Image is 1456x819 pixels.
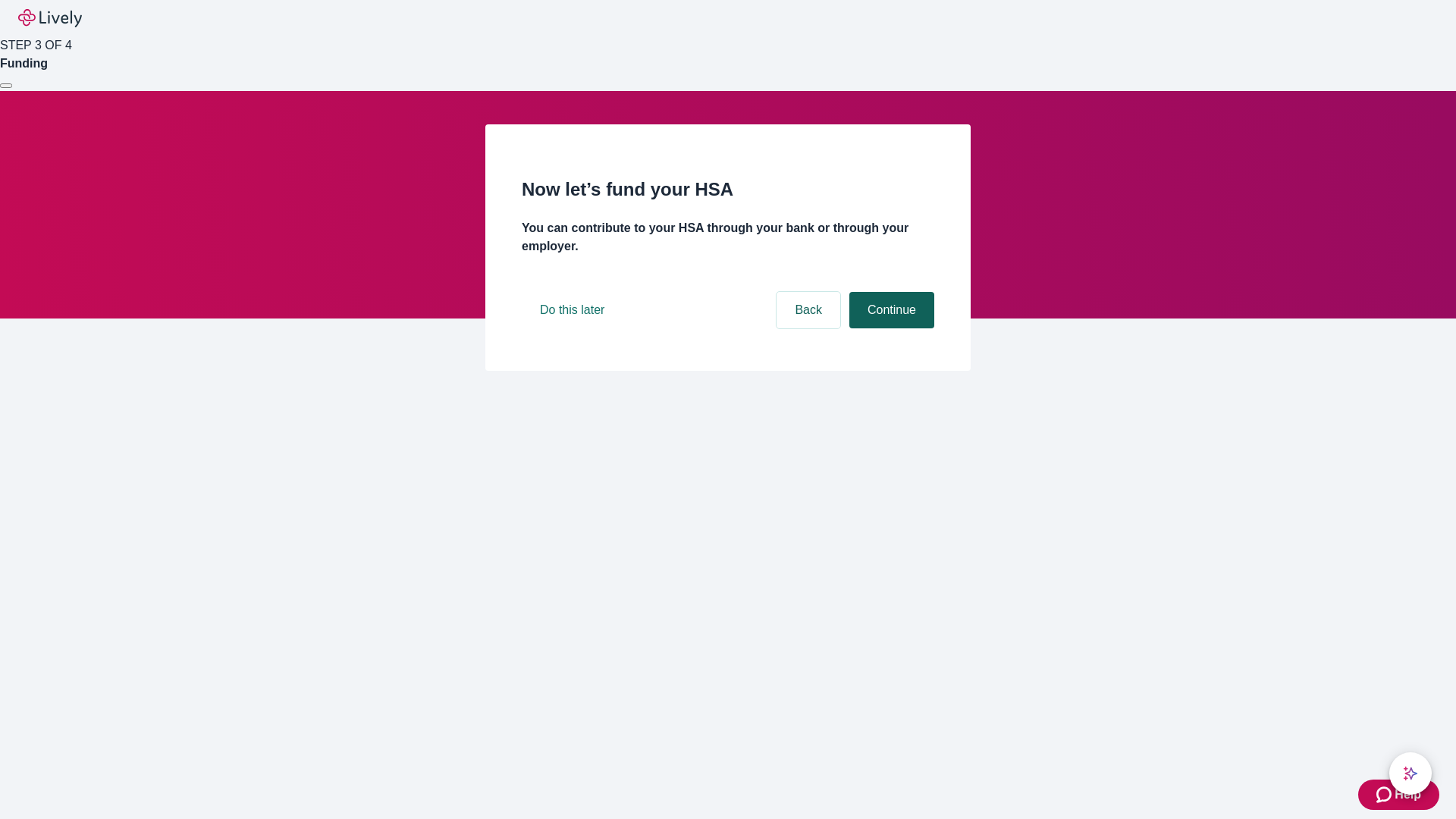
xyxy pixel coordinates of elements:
h4: You can contribute to your HSA through your bank or through your employer. [522,219,934,256]
svg: Zendesk support icon [1376,786,1395,804]
button: Zendesk support iconHelp [1358,780,1439,810]
img: Lively [18,9,82,27]
span: Help [1395,786,1421,804]
svg: Lively AI Assistant [1403,766,1418,781]
button: Back [777,292,840,328]
button: chat [1389,752,1432,795]
button: Do this later [522,292,623,328]
h2: Now let’s fund your HSA [522,176,934,203]
button: Continue [849,292,934,328]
